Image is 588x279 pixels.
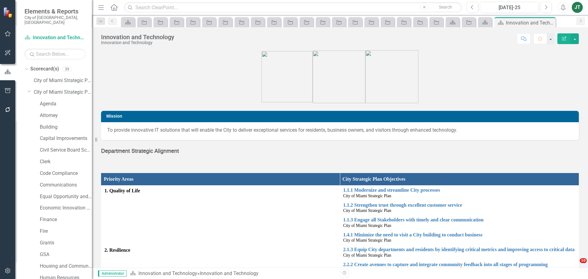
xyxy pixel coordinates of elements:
[106,114,576,119] h3: Mission
[343,238,391,243] span: City of Miami Strategic Plan
[343,262,576,267] a: 2.2.2 Create avenues to capture and integrate community feedback into all stages of programming
[101,149,179,154] strong: Department Strategic Alignment
[24,34,86,41] a: Innovation and Technology
[343,187,576,193] a: 1.1.1 Modernize and streamline City processes
[40,147,92,154] a: Civil Service Board Scorecard
[24,49,86,59] input: Search Below...
[101,40,174,45] div: Innovation and Technology
[62,66,72,72] div: 39
[40,158,92,165] a: Clerk
[580,258,587,263] span: 10
[40,205,92,212] a: Economic Innovation and Development
[130,270,335,277] div: »
[343,232,576,238] a: 1.4.1 Minimize the need to visit a City building to conduct business
[40,112,92,119] a: Attorney
[430,3,461,12] button: Search
[40,170,92,177] a: Code Compliance
[30,66,59,73] a: Scorecard(s)
[98,270,127,277] span: Administrator
[506,19,554,27] div: Innovation and Technology
[439,5,452,9] span: Search
[343,253,391,258] span: City of Miami Strategic Plan
[40,135,92,142] a: Capital Improvements
[138,270,197,276] a: Innovation and Technology
[200,270,258,276] div: Innovation and Technology
[343,217,576,223] a: 1.1.3 Engage all Stakeholders with timely and clear communication
[24,15,86,25] small: City of [GEOGRAPHIC_DATA], [GEOGRAPHIC_DATA]
[482,4,537,11] div: [DATE]-25
[340,260,579,275] td: Double-Click to Edit Right Click for Context Menu
[343,223,391,228] span: City of Miami Strategic Plan
[40,239,92,247] a: Grants
[343,202,576,208] a: 1.1.2 Strengthen trust through excellent customer service
[313,51,365,103] img: city_priorities_res_icon.png
[343,247,576,252] a: 2.1.3 Equip City departments and residents by identifying critical metrics and improving access t...
[3,7,14,18] img: ClearPoint Strategy
[40,251,92,258] a: GSA
[480,2,539,13] button: [DATE]-25
[40,228,92,235] a: Fire
[24,8,86,15] span: Elements & Reports
[101,34,174,40] div: Innovation and Technology
[365,50,418,103] img: city_priorities_p2p_icon.png
[107,127,573,134] p: To provide innovative IT solutions that will enable the City to deliver exceptional services for ...
[40,193,92,200] a: Equal Opportunity and Diversity Programs
[104,187,337,194] span: 1. Quality of Life
[40,124,92,131] a: Building
[40,100,92,107] a: Agenda
[572,2,583,13] button: JT
[340,215,579,230] td: Double-Click to Edit Right Click for Context Menu
[262,51,313,102] img: city_priorities_qol_icon.png
[104,247,337,254] span: 2. Resilience
[40,182,92,189] a: Communications
[40,216,92,223] a: Finance
[343,208,391,213] span: City of Miami Strategic Plan
[567,258,582,273] iframe: Intercom live chat
[124,2,462,13] input: Search ClearPoint...
[40,263,92,270] a: Housing and Community Development
[343,194,391,198] span: City of Miami Strategic Plan
[34,89,92,96] a: City of Miami Strategic Plan (NEW)
[34,77,92,84] a: City of Miami Strategic Plan
[101,186,340,245] td: Double-Click to Edit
